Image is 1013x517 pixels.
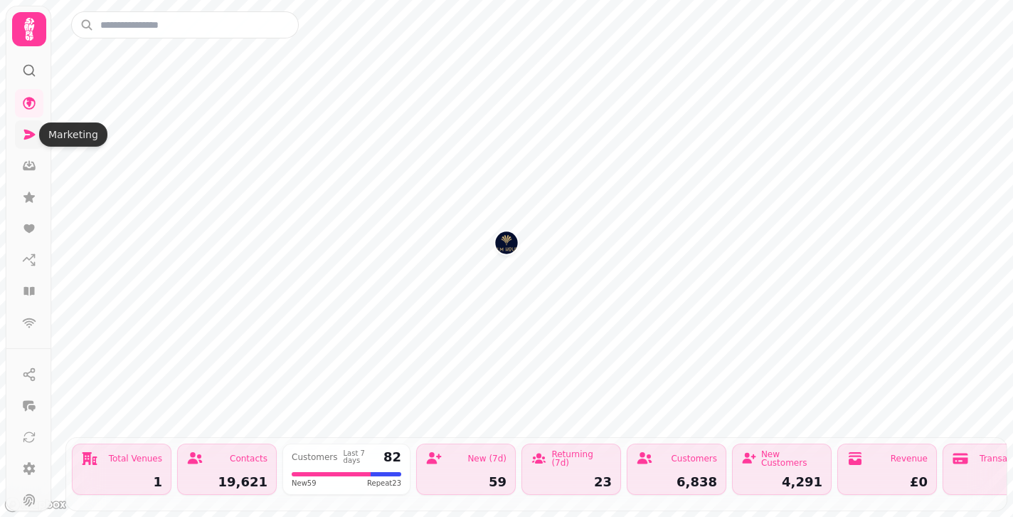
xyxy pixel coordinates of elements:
div: Customers [292,453,338,461]
button: The Palm House [495,231,518,254]
div: Total Venues [109,454,162,463]
div: New (7d) [467,454,506,463]
a: Mapbox logo [4,496,67,513]
div: Last 7 days [344,450,378,464]
div: £0 [847,476,928,489]
span: Repeat 23 [367,478,401,489]
span: New 59 [292,478,317,489]
div: 6,838 [636,476,717,489]
div: 1 [81,476,162,489]
div: 59 [425,476,506,489]
div: 4,291 [741,476,822,489]
div: Contacts [230,454,267,463]
div: Marketing [39,122,107,147]
div: New Customers [761,450,822,467]
div: Returning (7d) [551,450,612,467]
div: Revenue [891,454,928,463]
div: 23 [531,476,612,489]
div: Customers [671,454,717,463]
div: Map marker [495,231,518,258]
div: 19,621 [186,476,267,489]
div: 82 [383,451,401,464]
